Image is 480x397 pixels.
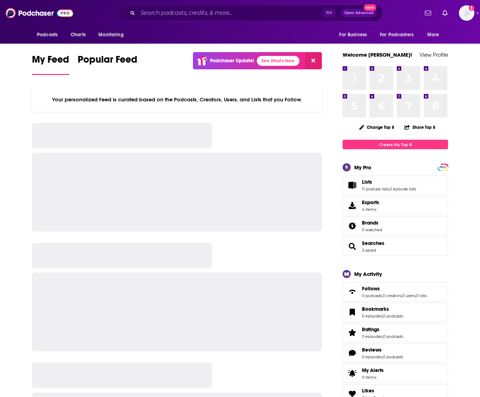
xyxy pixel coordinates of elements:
button: open menu [422,28,448,42]
a: 0 podcasts [383,334,403,339]
span: Podcasts [37,30,58,40]
span: My Feed [32,53,69,70]
span: Follows [343,282,448,301]
span: Reviews [343,344,448,363]
a: Reviews [345,348,359,358]
span: , [382,354,383,359]
a: 0 creators [383,293,401,298]
span: Brands [343,216,448,235]
span: Exports [362,199,379,206]
a: 0 episode lists [389,187,416,191]
input: Search podcasts, credits, & more... [138,7,323,19]
a: PRO [439,164,447,170]
p: Podchaser Update! [210,58,254,64]
span: PRO [439,165,447,170]
a: Brands [345,221,359,231]
a: Reviews [362,347,403,353]
span: For Business [339,30,367,40]
a: Bookmarks [345,307,359,317]
button: open menu [32,28,67,42]
span: ⌘ K [323,8,336,18]
span: Bookmarks [362,306,389,312]
a: My Feed [32,53,69,75]
a: My Alerts [343,364,448,383]
a: Exports [343,196,448,215]
button: open menu [93,28,132,42]
span: My Alerts [362,367,384,373]
span: Monitoring [98,30,123,40]
span: Ratings [343,323,448,342]
a: 0 lists [416,293,427,298]
a: 0 podcasts [362,293,382,298]
span: Popular Feed [78,53,137,70]
a: Follows [345,287,359,297]
a: Ratings [362,326,403,333]
div: My Activity [354,271,382,277]
span: Brands [362,220,378,226]
button: open menu [334,28,376,42]
a: Searches [345,241,359,251]
span: My Alerts [345,368,359,378]
span: , [401,293,402,298]
a: Show notifications dropdown [440,7,450,19]
span: Lists [362,179,372,185]
a: Charts [66,28,90,42]
a: 11 podcast lists [362,187,389,191]
a: Popular Feed [78,53,137,75]
span: New [364,4,376,11]
a: View Profile [420,51,448,58]
span: , [382,334,383,339]
a: 0 watched [362,227,382,232]
span: Lists [343,176,448,195]
a: Follows [362,285,427,292]
a: See What's New [257,56,299,66]
a: 0 podcasts [383,314,403,319]
span: Charts [71,30,86,40]
a: 3 saved [362,248,376,253]
span: 4 items [362,207,379,212]
div: My Pro [354,164,371,171]
div: Your personalized Feed is curated based on the Podcasts, Creators, Users, and Lists that you Follow. [32,88,322,112]
svg: Add a profile image [469,5,474,11]
img: Podchaser - Follow, Share and Rate Podcasts [6,6,73,20]
span: , [382,293,383,298]
a: Likes [362,387,391,394]
a: 0 podcasts [383,354,403,359]
span: Searches [343,237,448,256]
span: Reviews [362,347,382,353]
a: Lists [345,180,359,190]
a: 0 episodes [362,354,382,359]
button: Change Top 8 [355,123,398,132]
a: 0 episodes [362,334,382,339]
a: Create My Top 8 [343,140,448,149]
span: More [427,30,439,40]
a: Searches [362,240,384,246]
a: Bookmarks [362,306,403,312]
a: 0 episodes [362,314,382,319]
span: Logged in as Isla [459,5,474,21]
a: Brands [362,220,382,226]
span: For Podcasters [380,30,414,40]
a: Welcome [PERSON_NAME]! [343,51,412,58]
span: , [382,314,383,319]
button: open menu [375,28,424,42]
a: 0 users [402,293,415,298]
button: Open AdvancedNew [341,9,377,17]
button: Show profile menu [459,5,474,21]
span: , [415,293,416,298]
span: Bookmarks [343,303,448,322]
span: Exports [345,201,359,210]
button: Share Top 8 [404,120,436,134]
img: User Profile [459,5,474,21]
span: Follows [362,285,380,292]
div: Search podcasts, credits, & more... [118,5,383,21]
a: Ratings [345,328,359,338]
span: Ratings [362,326,380,333]
a: Show notifications dropdown [422,7,434,19]
span: Likes [362,387,374,394]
